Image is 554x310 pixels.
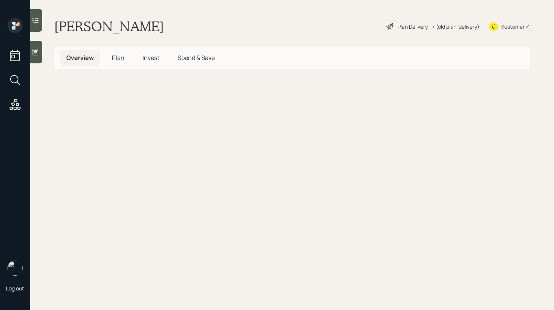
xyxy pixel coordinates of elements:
div: • (old plan-delivery) [432,23,479,31]
span: Spend & Save [178,54,215,62]
span: Overview [66,54,94,62]
span: Plan [112,54,124,62]
img: retirable_logo.png [8,261,23,276]
h1: [PERSON_NAME] [54,18,164,35]
span: Invest [142,54,159,62]
div: Kustomer [501,23,525,31]
div: Plan Delivery [398,23,428,31]
div: Log out [6,285,24,292]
